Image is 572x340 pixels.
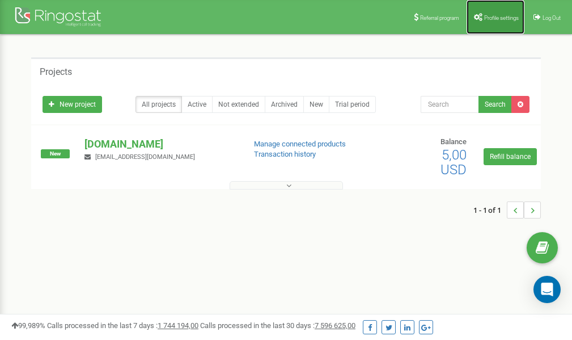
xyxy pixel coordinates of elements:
[329,96,376,113] a: Trial period
[440,137,467,146] span: Balance
[484,15,519,21] span: Profile settings
[47,321,198,330] span: Calls processed in the last 7 days :
[533,276,561,303] div: Open Intercom Messenger
[440,147,467,178] span: 5,00 USD
[303,96,329,113] a: New
[420,15,459,21] span: Referral program
[135,96,182,113] a: All projects
[254,150,316,158] a: Transaction history
[212,96,265,113] a: Not extended
[200,321,355,330] span: Calls processed in the last 30 days :
[315,321,355,330] u: 7 596 625,00
[254,140,346,148] a: Manage connected products
[41,149,70,158] span: New
[40,67,72,77] h5: Projects
[181,96,213,113] a: Active
[95,153,195,161] span: [EMAIL_ADDRESS][DOMAIN_NAME]
[84,137,235,152] p: [DOMAIN_NAME]
[265,96,304,113] a: Archived
[484,148,537,165] a: Refill balance
[11,321,45,330] span: 99,989%
[543,15,561,21] span: Log Out
[473,190,541,230] nav: ...
[43,96,102,113] a: New project
[421,96,479,113] input: Search
[478,96,512,113] button: Search
[158,321,198,330] u: 1 744 194,00
[473,202,507,219] span: 1 - 1 of 1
